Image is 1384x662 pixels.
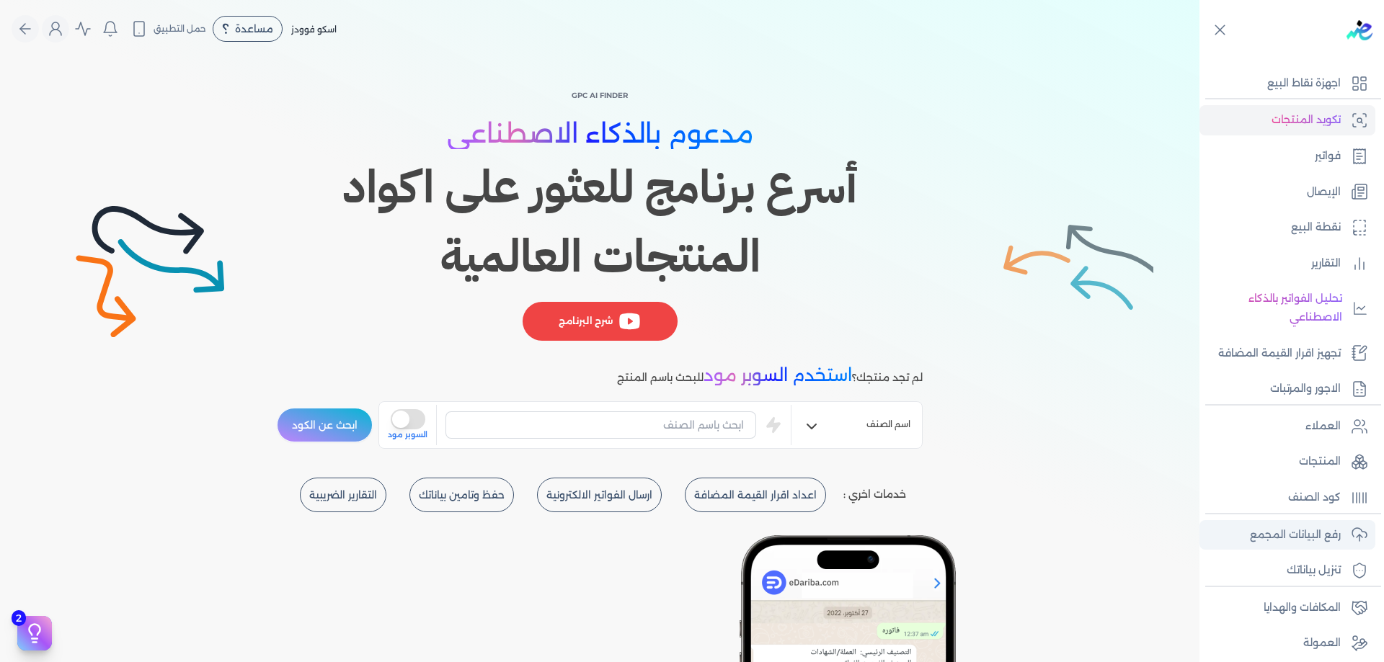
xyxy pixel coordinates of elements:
[12,610,26,626] span: 2
[1199,177,1375,207] a: الإيصال
[17,616,52,650] button: 2
[1199,374,1375,404] a: الاجور والمرتبات
[445,411,756,439] input: ابحث باسم الصنف
[1267,74,1341,93] p: اجهزة نقاط البيع
[1307,183,1341,202] p: الإيصال
[522,302,677,341] div: شرح البرنامج
[1305,417,1341,436] p: العملاء
[277,408,373,442] button: ابحث عن الكود
[704,364,852,385] span: استخدم السوبر مود
[277,153,923,291] h1: أسرع برنامج للعثور على اكواد المنتجات العالمية
[1199,105,1375,135] a: تكويد المنتجات
[1299,452,1341,471] p: المنتجات
[1250,526,1341,545] p: رفع البيانات المجمع
[843,486,906,504] p: خدمات اخري :
[300,478,386,512] button: التقارير الضريبية
[1347,20,1372,40] img: logo
[1199,339,1375,369] a: تجهيز اقرار القيمة المضافة
[1199,411,1375,442] a: العملاء
[1199,68,1375,99] a: اجهزة نقاط البيع
[1291,218,1341,237] p: نقطة البيع
[1199,141,1375,171] a: فواتير
[1311,254,1341,273] p: التقارير
[1315,147,1341,166] p: فواتير
[1199,555,1375,586] a: تنزيل بياناتك
[388,429,427,441] span: السوبر مود
[1288,488,1341,507] p: كود الصنف
[1287,561,1341,580] p: تنزيل بياناتك
[1199,593,1375,623] a: المكافات والهدايا
[447,117,753,149] span: مدعوم بالذكاء الاصطناعي
[685,478,826,512] button: اعداد اقرار القيمة المضافة
[277,86,923,105] p: GPC AI Finder
[1218,344,1341,363] p: تجهيز اقرار القيمة المضافة
[537,478,662,512] button: ارسال الفواتير الالكترونية
[213,16,283,42] div: مساعدة
[291,24,337,35] span: اسكو فوودز
[235,24,273,34] span: مساعدة
[1199,520,1375,550] a: رفع البيانات المجمع
[866,418,910,435] span: اسم الصنف
[1199,483,1375,513] a: كود الصنف
[617,366,923,388] p: لم تجد منتجك؟ للبحث باسم المنتج
[154,22,206,35] span: حمل التطبيق
[1303,634,1341,653] p: العمولة
[1199,213,1375,243] a: نقطة البيع
[1272,111,1341,130] p: تكويد المنتجات
[409,478,514,512] button: حفظ وتامين بياناتك
[791,412,922,441] button: اسم الصنف
[1270,380,1341,398] p: الاجور والمرتبات
[1207,290,1342,326] p: تحليل الفواتير بالذكاء الاصطناعي
[1199,249,1375,279] a: التقارير
[1199,628,1375,658] a: العمولة
[1199,447,1375,477] a: المنتجات
[1199,284,1375,332] a: تحليل الفواتير بالذكاء الاصطناعي
[127,17,210,41] button: حمل التطبيق
[1264,599,1341,617] p: المكافات والهدايا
